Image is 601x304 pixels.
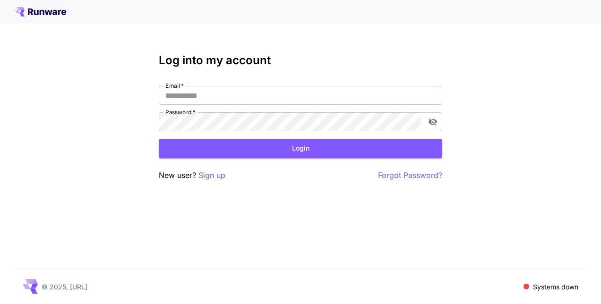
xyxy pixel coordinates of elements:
[198,169,225,181] button: Sign up
[378,169,442,181] button: Forgot Password?
[165,82,184,90] label: Email
[159,139,442,158] button: Login
[159,169,225,181] p: New user?
[533,282,578,292] p: Systems down
[42,282,87,292] p: © 2025, [URL]
[159,54,442,67] h3: Log into my account
[165,108,196,116] label: Password
[424,113,441,130] button: toggle password visibility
